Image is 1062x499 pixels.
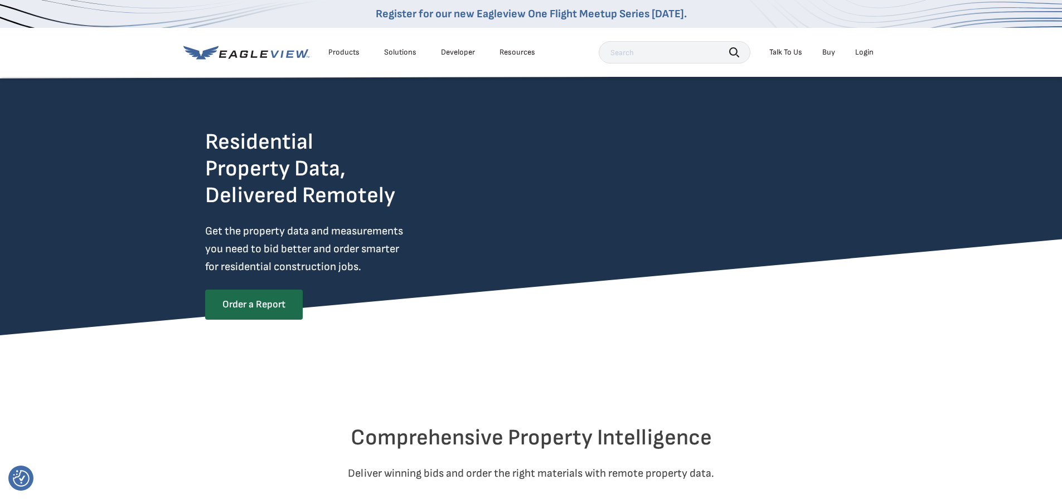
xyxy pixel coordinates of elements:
a: Buy [822,47,835,57]
p: Deliver winning bids and order the right materials with remote property data. [205,464,857,482]
input: Search [599,41,750,63]
div: Solutions [384,47,416,57]
a: Developer [441,47,475,57]
h2: Comprehensive Property Intelligence [205,424,857,451]
button: Consent Preferences [13,470,30,487]
div: Products [328,47,360,57]
div: Talk To Us [769,47,802,57]
a: Register for our new Eagleview One Flight Meetup Series [DATE]. [376,7,687,21]
a: Order a Report [205,290,303,320]
p: Get the property data and measurements you need to bid better and order smarter for residential c... [205,222,449,276]
img: Revisit consent button [13,470,30,487]
div: Login [855,47,874,57]
h2: Residential Property Data, Delivered Remotely [205,129,395,209]
div: Resources [500,47,535,57]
